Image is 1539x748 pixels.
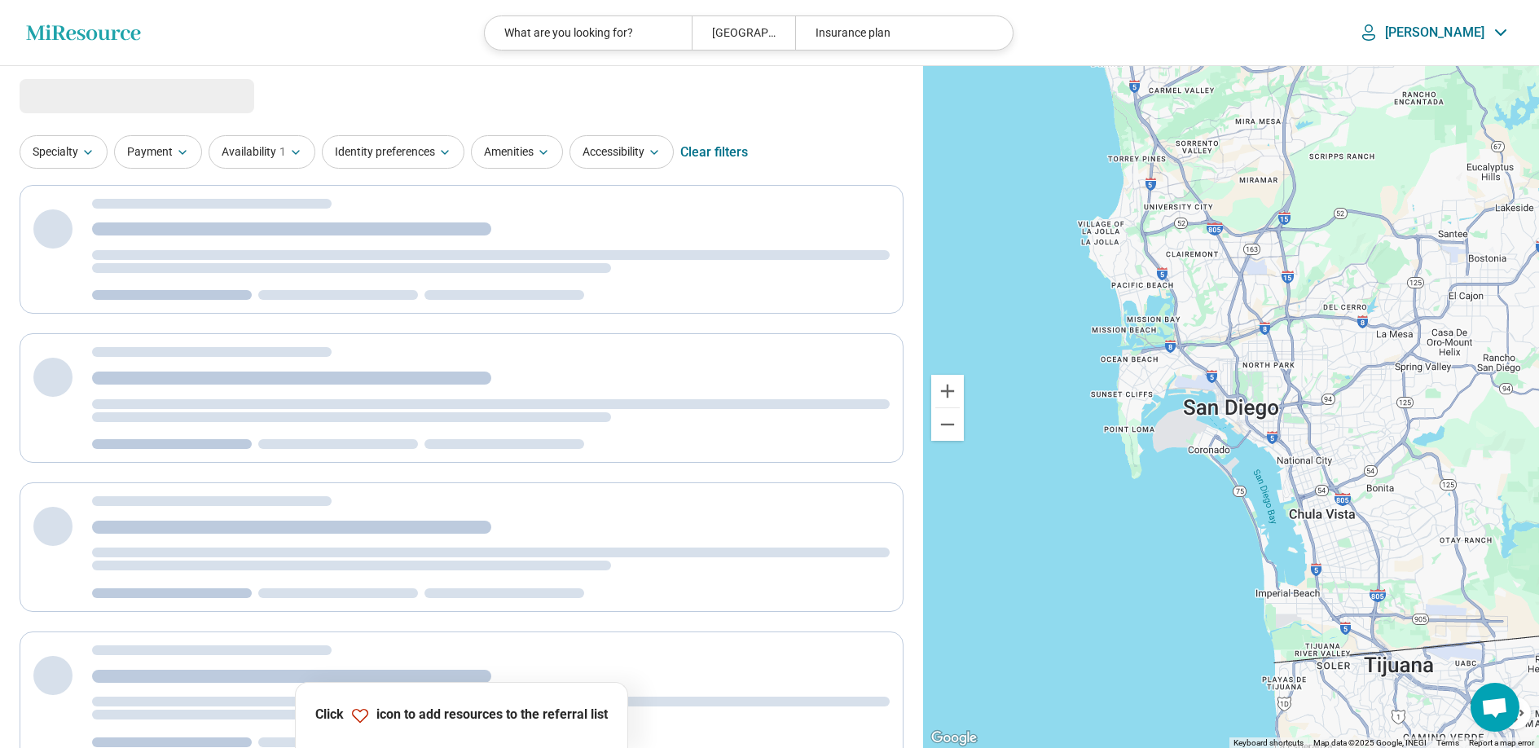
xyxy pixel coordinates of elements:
[1385,24,1484,41] p: [PERSON_NAME]
[680,133,748,172] div: Clear filters
[20,135,108,169] button: Specialty
[931,408,964,441] button: Zoom out
[279,143,286,161] span: 1
[209,135,315,169] button: Availability1
[692,16,795,50] div: [GEOGRAPHIC_DATA], [GEOGRAPHIC_DATA]
[569,135,674,169] button: Accessibility
[795,16,1002,50] div: Insurance plan
[485,16,692,50] div: What are you looking for?
[1469,738,1534,747] a: Report a map error
[1436,738,1459,747] a: Terms
[20,79,156,112] span: Loading...
[1471,683,1519,732] a: Open chat
[931,375,964,407] button: Zoom in
[1313,738,1427,747] span: Map data ©2025 Google, INEGI
[114,135,202,169] button: Payment
[322,135,464,169] button: Identity preferences
[315,706,608,725] p: Click icon to add resources to the referral list
[471,135,563,169] button: Amenities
